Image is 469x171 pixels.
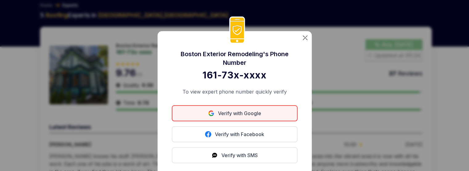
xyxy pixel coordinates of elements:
[172,50,298,67] div: Boston Exterior Remodeling 's Phone Number
[172,147,298,163] button: Verify with SMS
[172,69,298,81] div: 161-73x-xxxx
[172,126,298,142] button: Verify with Facebook
[303,35,307,40] img: categoryImgae
[172,88,298,95] p: To view expert phone number quickly verify
[172,105,298,121] a: Verify with Google
[229,16,245,44] img: phoneIcon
